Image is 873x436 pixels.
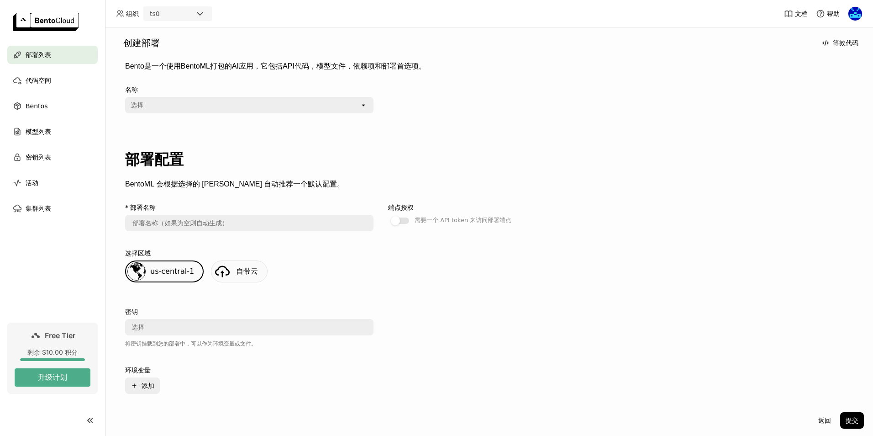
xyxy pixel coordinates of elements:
[125,339,373,348] div: 将密钥挂载到您的部署中，可以作为环境变量或文件。
[7,174,98,192] a: 活动
[415,215,511,226] div: 需要一个 API token 来访问部署端点
[26,203,51,214] span: 集群列表
[114,37,813,49] div: 创建部署
[125,250,151,257] div: 选择区域
[45,331,75,340] span: Free Tier
[26,126,51,137] span: 模型列表
[131,382,138,389] svg: Plus
[125,378,160,394] button: 添加
[125,367,151,374] div: 环境变量
[26,101,47,112] span: Bentos
[125,86,373,93] div: 名称
[795,10,808,18] span: 文档
[13,13,79,31] img: logo
[813,412,836,429] button: 返回
[816,35,864,51] button: 等效代码
[150,267,194,276] span: us-central-1
[125,62,853,71] p: Bento是一个使用BentoML打包的AI应用，它包括API代码，模型文件，依赖项和部署首选项。
[150,9,160,18] div: ts0
[15,348,90,356] div: 剩余 $10.00 积分
[7,122,98,141] a: 模型列表
[840,412,864,429] button: 提交
[161,10,162,19] input: Selected ts0.
[126,10,139,18] span: 组织
[7,199,98,218] a: 集群列表
[131,323,144,332] div: 选择
[125,180,853,189] p: BentoML 会根据选择的 [PERSON_NAME] 自动推荐一个默认配置。
[125,261,204,282] div: us-central-1
[26,75,51,86] span: 代码空间
[7,97,98,115] a: Bentos
[15,368,90,387] button: 升级计划
[816,9,840,18] div: 帮助
[7,323,98,394] a: Free Tier剩余 $10.00 积分升级计划
[26,152,51,163] span: 密钥列表
[388,204,414,211] div: 端点授权
[126,216,373,230] input: 部署名称（如果为空则自动生成）
[7,71,98,90] a: 代码空间
[236,267,258,276] span: 自带云
[131,101,143,110] div: 选择
[784,9,808,18] a: 文档
[130,204,156,211] div: 部署名称
[360,101,367,109] svg: open
[827,10,840,18] span: 帮助
[7,148,98,166] a: 密钥列表
[125,308,138,315] div: 密钥
[125,150,853,170] h1: 部署配置
[211,261,268,282] a: 自带云
[26,177,38,188] span: 活动
[7,46,98,64] a: 部署列表
[848,7,862,21] img: heather zhou
[26,49,51,60] span: 部署列表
